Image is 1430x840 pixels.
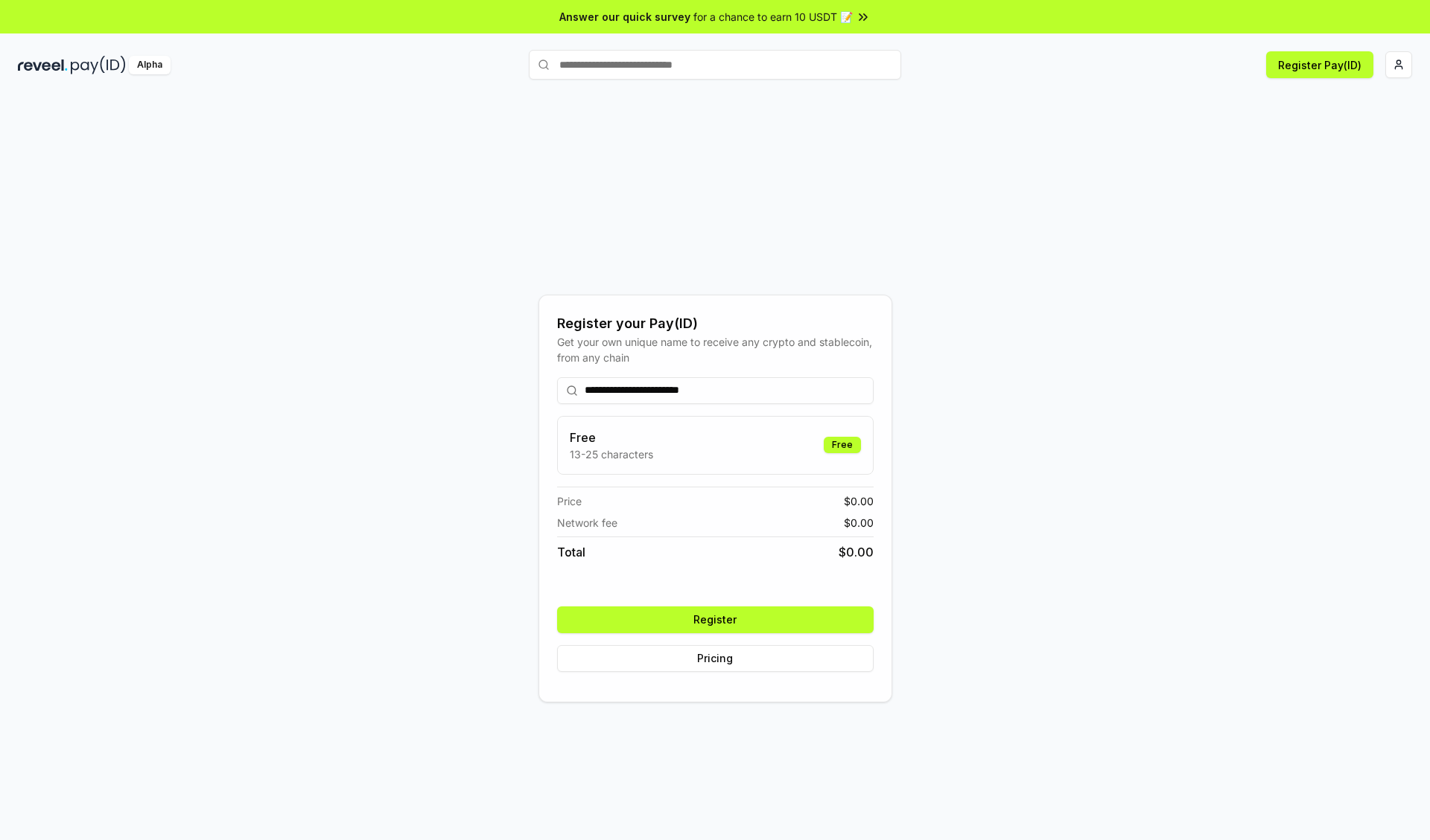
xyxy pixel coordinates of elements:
[557,493,582,509] span: Price
[824,437,861,453] div: Free
[557,606,874,633] button: Register
[839,543,874,561] span: $ 0.00
[557,645,874,672] button: Pricing
[570,429,653,446] h3: Free
[71,56,126,74] img: pay_id
[557,543,585,561] span: Total
[557,313,874,334] div: Register your Pay(ID)
[129,56,171,74] div: Alpha
[844,493,874,509] span: $ 0.00
[559,9,690,25] span: Answer our quick survey
[18,56,68,74] img: reveel_dark
[693,9,853,25] span: for a chance to earn 10 USDT 📝
[844,515,874,530] span: $ 0.00
[570,446,653,462] p: 13-25 characters
[557,334,874,365] div: Get your own unique name to receive any crypto and stablecoin, from any chain
[1266,51,1373,78] button: Register Pay(ID)
[557,515,617,530] span: Network fee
